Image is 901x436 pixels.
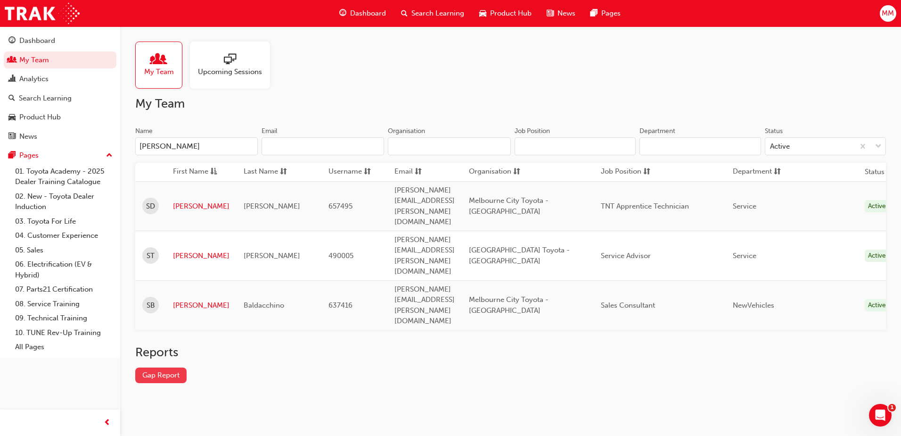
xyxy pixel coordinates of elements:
[601,8,621,19] span: Pages
[190,42,278,89] a: Upcoming Sessions
[469,166,521,178] button: Organisationsorting-icon
[880,5,896,22] button: MM
[328,166,380,178] button: Usernamesorting-icon
[469,295,549,315] span: Melbourne City Toyota - [GEOGRAPHIC_DATA]
[135,345,886,360] h2: Reports
[173,166,208,178] span: First Name
[339,8,346,19] span: guage-icon
[173,201,229,212] a: [PERSON_NAME]
[19,74,49,84] div: Analytics
[11,243,116,258] a: 05. Sales
[865,250,889,262] div: Active
[106,150,113,162] span: up-icon
[865,200,889,213] div: Active
[515,126,550,136] div: Job Position
[144,67,174,77] span: My Team
[244,166,278,178] span: Last Name
[8,133,16,141] span: news-icon
[280,166,287,178] span: sorting-icon
[601,166,653,178] button: Job Positionsorting-icon
[8,94,15,103] span: search-icon
[733,301,774,310] span: NewVehicles
[394,285,455,326] span: [PERSON_NAME][EMAIL_ADDRESS][PERSON_NAME][DOMAIN_NAME]
[173,300,229,311] a: [PERSON_NAME]
[262,137,384,155] input: Email
[639,126,675,136] div: Department
[11,214,116,229] a: 03. Toyota For Life
[19,112,61,123] div: Product Hub
[865,299,889,312] div: Active
[733,252,756,260] span: Service
[5,3,80,24] img: Trak
[135,368,187,383] a: Gap Report
[601,301,655,310] span: Sales Consultant
[4,32,116,50] a: Dashboard
[244,166,295,178] button: Last Namesorting-icon
[11,164,116,189] a: 01. Toyota Academy - 2025 Dealer Training Catalogue
[11,297,116,311] a: 08. Service Training
[472,4,539,23] a: car-iconProduct Hub
[394,186,455,226] span: [PERSON_NAME][EMAIL_ADDRESS][PERSON_NAME][DOMAIN_NAME]
[4,51,116,69] a: My Team
[4,128,116,145] a: News
[882,8,894,19] span: MM
[8,56,16,65] span: people-icon
[19,131,37,142] div: News
[11,189,116,214] a: 02. New - Toyota Dealer Induction
[394,166,446,178] button: Emailsorting-icon
[350,8,386,19] span: Dashboard
[147,251,155,261] span: ST
[394,235,455,276] span: [PERSON_NAME][EMAIL_ADDRESS][PERSON_NAME][DOMAIN_NAME]
[8,113,16,122] span: car-icon
[8,151,16,160] span: pages-icon
[146,201,155,212] span: SD
[639,137,761,155] input: Department
[770,141,790,152] div: Active
[11,282,116,297] a: 07. Parts21 Certification
[364,166,371,178] span: sorting-icon
[11,311,116,326] a: 09. Technical Training
[11,257,116,282] a: 06. Electrification (EV & Hybrid)
[547,8,554,19] span: news-icon
[332,4,393,23] a: guage-iconDashboard
[388,137,510,155] input: Organisation
[4,147,116,164] button: Pages
[411,8,464,19] span: Search Learning
[469,196,549,216] span: Melbourne City Toyota - [GEOGRAPHIC_DATA]
[328,301,352,310] span: 637416
[19,93,72,104] div: Search Learning
[513,166,520,178] span: sorting-icon
[135,96,886,111] h2: My Team
[394,166,413,178] span: Email
[328,202,352,210] span: 657495
[328,252,353,260] span: 490005
[865,167,885,177] th: Status
[583,4,628,23] a: pages-iconPages
[733,166,785,178] button: Departmentsorting-icon
[869,404,892,427] iframe: Intercom live chat
[733,166,772,178] span: Department
[147,300,155,311] span: SB
[153,53,165,67] span: people-icon
[515,137,636,155] input: Job Position
[643,166,650,178] span: sorting-icon
[8,75,16,84] span: chart-icon
[601,252,651,260] span: Service Advisor
[765,126,783,136] div: Status
[4,109,116,126] a: Product Hub
[244,301,284,310] span: Baldacchino
[224,53,236,67] span: sessionType_ONLINE_URL-icon
[4,70,116,88] a: Analytics
[557,8,575,19] span: News
[135,137,258,155] input: Name
[774,166,781,178] span: sorting-icon
[173,166,225,178] button: First Nameasc-icon
[135,126,153,136] div: Name
[11,326,116,340] a: 10. TUNE Rev-Up Training
[8,37,16,45] span: guage-icon
[393,4,472,23] a: search-iconSearch Learning
[401,8,408,19] span: search-icon
[415,166,422,178] span: sorting-icon
[262,126,278,136] div: Email
[244,202,300,210] span: [PERSON_NAME]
